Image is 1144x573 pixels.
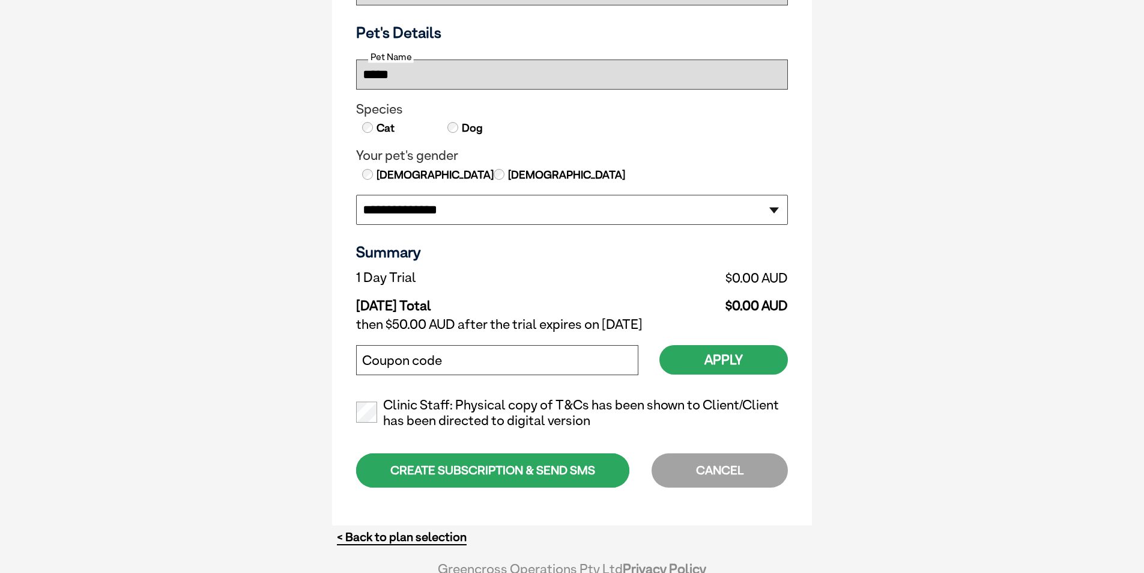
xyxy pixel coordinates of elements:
legend: Species [356,102,788,117]
legend: Your pet's gender [356,148,788,164]
div: CANCEL [652,453,788,488]
td: [DATE] Total [356,289,591,314]
td: 1 Day Trial [356,267,591,289]
input: Clinic Staff: Physical copy of T&Cs has been shown to Client/Client has been directed to digital ... [356,402,377,423]
a: < Back to plan selection [337,530,467,545]
label: Clinic Staff: Physical copy of T&Cs has been shown to Client/Client has been directed to digital ... [356,397,788,429]
h3: Pet's Details [351,23,793,41]
div: CREATE SUBSCRIPTION & SEND SMS [356,453,629,488]
h3: Summary [356,243,788,261]
td: $0.00 AUD [591,289,788,314]
label: Coupon code [362,353,442,369]
td: $0.00 AUD [591,267,788,289]
td: then $50.00 AUD after the trial expires on [DATE] [356,314,788,336]
button: Apply [659,345,788,375]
